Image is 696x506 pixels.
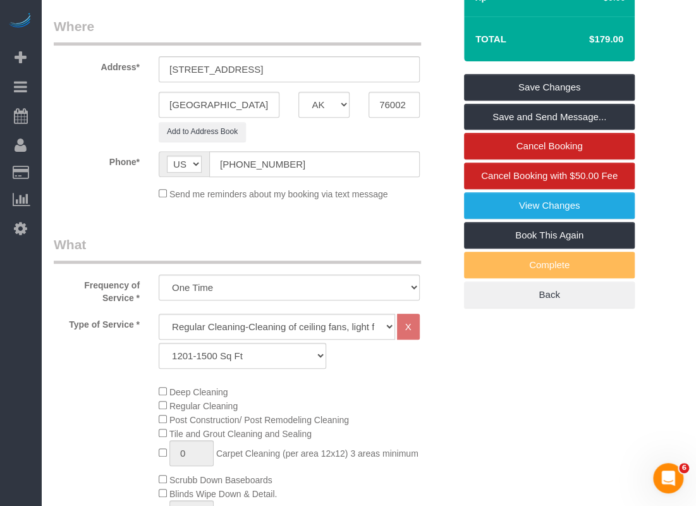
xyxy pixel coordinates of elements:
[159,122,246,142] button: Add to Address Book
[679,463,689,473] span: 6
[653,463,683,493] iframe: Intercom live chat
[54,17,421,46] legend: Where
[464,222,635,249] a: Book This Again
[464,281,635,308] a: Back
[464,192,635,219] a: View Changes
[481,170,618,181] span: Cancel Booking with $50.00 Fee
[44,151,149,168] label: Phone*
[169,429,312,439] span: Tile and Grout Cleaning and Sealing
[169,387,228,397] span: Deep Cleaning
[54,235,421,264] legend: What
[44,56,149,73] label: Address*
[169,415,349,425] span: Post Construction/ Post Remodeling Cleaning
[464,163,635,189] a: Cancel Booking with $50.00 Fee
[169,489,277,499] span: Blinds Wipe Down & Detail.
[464,133,635,159] a: Cancel Booking
[209,151,420,177] input: Phone*
[369,92,420,118] input: Zip Code*
[464,74,635,101] a: Save Changes
[475,34,506,44] strong: Total
[464,104,635,130] a: Save and Send Message...
[169,401,238,411] span: Regular Cleaning
[216,448,418,459] span: Carpet Cleaning (per area 12x12) 3 areas minimum
[8,13,33,30] img: Automaid Logo
[551,34,623,45] h4: $179.00
[169,189,388,199] span: Send me reminders about my booking via text message
[44,275,149,304] label: Frequency of Service *
[44,314,149,331] label: Type of Service *
[169,475,272,485] span: Scrubb Down Baseboards
[159,92,279,118] input: City*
